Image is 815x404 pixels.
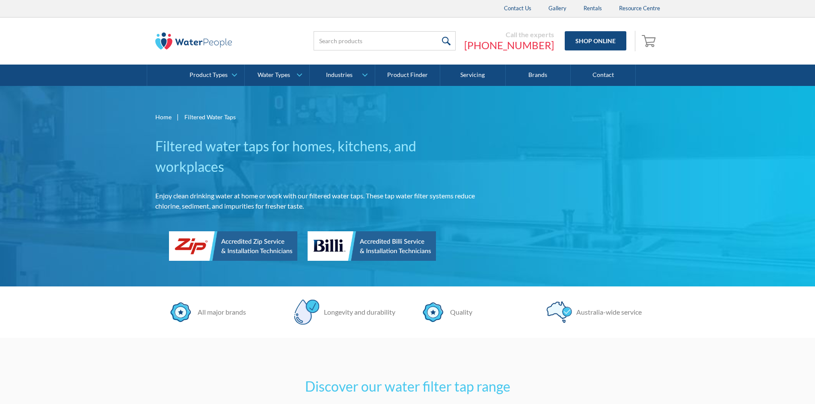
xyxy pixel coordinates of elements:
a: Product Types [180,65,244,86]
h1: Filtered water taps for homes, kitchens, and workplaces [155,136,484,177]
input: Search products [314,31,456,50]
div: Filtered Water Taps [184,112,236,121]
a: Product Finder [375,65,440,86]
img: The Water People [155,32,232,50]
div: | [176,112,180,122]
a: Shop Online [565,31,626,50]
div: Product Types [190,71,228,79]
a: Open empty cart [640,31,660,51]
p: Enjoy clean drinking water at home or work with our filtered water taps. These tap water filter s... [155,191,484,211]
a: Contact [571,65,636,86]
a: Water Types [245,65,309,86]
a: Industries [310,65,374,86]
div: Longevity and durability [320,307,395,317]
div: Industries [326,71,353,79]
div: Water Types [258,71,290,79]
div: Quality [446,307,472,317]
div: All major brands [193,307,246,317]
a: [PHONE_NUMBER] [464,39,554,52]
h2: Discover our water filter tap range [241,376,575,397]
a: Brands [506,65,571,86]
div: Call the experts [464,30,554,39]
a: Servicing [440,65,505,86]
img: shopping cart [642,34,658,47]
a: Home [155,112,172,121]
div: Australia-wide service [572,307,642,317]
